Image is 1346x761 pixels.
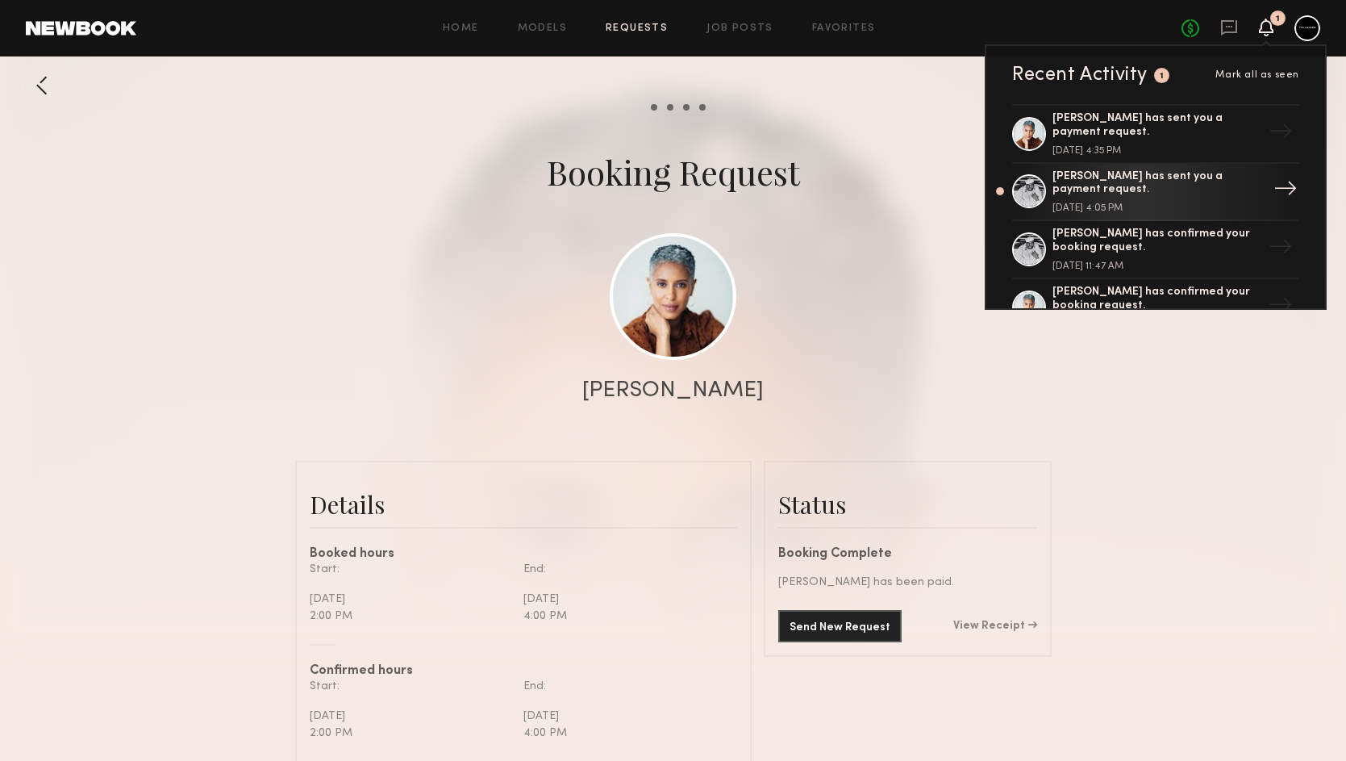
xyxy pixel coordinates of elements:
[1012,221,1299,279] a: [PERSON_NAME] has confirmed your booking request.[DATE] 11:47 AM→
[1012,104,1299,164] a: [PERSON_NAME] has sent you a payment request.[DATE] 4:35 PM→
[778,548,1037,561] div: Booking Complete
[523,591,725,608] div: [DATE]
[523,678,725,695] div: End:
[778,574,1037,591] div: [PERSON_NAME] has been paid.
[1052,203,1262,213] div: [DATE] 4:05 PM
[706,23,773,34] a: Job Posts
[953,621,1037,632] a: View Receipt
[1215,70,1299,80] span: Mark all as seen
[812,23,876,34] a: Favorites
[1012,164,1299,222] a: [PERSON_NAME] has sent you a payment request.[DATE] 4:05 PM→
[443,23,479,34] a: Home
[1267,170,1304,212] div: →
[1012,279,1299,337] a: [PERSON_NAME] has confirmed your booking request.→
[523,708,725,725] div: [DATE]
[778,488,1037,521] div: Status
[1052,228,1262,255] div: [PERSON_NAME] has confirmed your booking request.
[1052,286,1262,313] div: [PERSON_NAME] has confirmed your booking request.
[1276,15,1280,23] div: 1
[310,488,737,521] div: Details
[547,149,800,194] div: Booking Request
[582,379,764,402] div: [PERSON_NAME]
[1262,286,1299,328] div: →
[1160,72,1165,81] div: 1
[1262,113,1299,155] div: →
[523,608,725,625] div: 4:00 PM
[523,561,725,578] div: End:
[310,725,511,742] div: 2:00 PM
[310,608,511,625] div: 2:00 PM
[310,548,737,561] div: Booked hours
[310,678,511,695] div: Start:
[1052,146,1262,156] div: [DATE] 4:35 PM
[1012,65,1148,85] div: Recent Activity
[1052,261,1262,271] div: [DATE] 11:47 AM
[310,665,737,678] div: Confirmed hours
[310,708,511,725] div: [DATE]
[310,591,511,608] div: [DATE]
[778,610,902,642] button: Send New Request
[518,23,567,34] a: Models
[1052,170,1262,198] div: [PERSON_NAME] has sent you a payment request.
[1262,228,1299,270] div: →
[1052,112,1262,140] div: [PERSON_NAME] has sent you a payment request.
[523,725,725,742] div: 4:00 PM
[606,23,668,34] a: Requests
[310,561,511,578] div: Start:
